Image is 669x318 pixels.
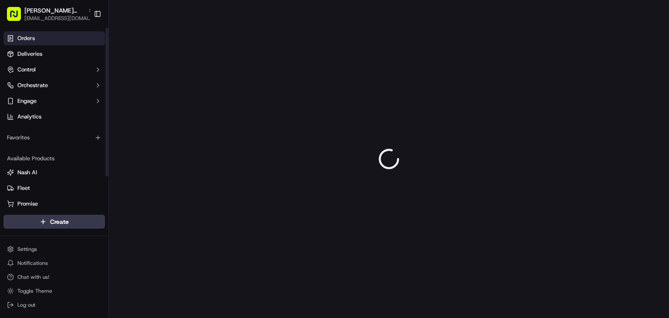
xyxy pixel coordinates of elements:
button: Nash AI [3,166,105,179]
span: Toggle Theme [17,288,52,294]
span: Chat with us! [17,274,49,281]
button: Fleet [3,181,105,195]
span: • [72,135,75,142]
span: Engage [17,97,37,105]
span: Nash AI [17,169,37,176]
div: Favorites [3,131,105,145]
div: 📗 [9,195,16,202]
span: Deliveries [17,50,42,58]
div: 💻 [74,195,81,202]
span: Create [50,217,69,226]
a: Deliveries [3,47,105,61]
a: Powered byPylon [61,215,105,222]
img: 1736555255976-a54dd68f-1ca7-489b-9aae-adbdc363a1c4 [17,135,24,142]
button: [PERSON_NAME][GEOGRAPHIC_DATA] [24,6,84,15]
img: 1736555255976-a54dd68f-1ca7-489b-9aae-adbdc363a1c4 [9,83,24,98]
button: Log out [3,299,105,311]
span: 11:02 AM [118,158,143,165]
button: Engage [3,94,105,108]
span: Log out [17,301,35,308]
img: Nash [9,8,26,26]
button: Toggle Theme [3,285,105,297]
span: [PERSON_NAME] [27,135,71,142]
button: [EMAIL_ADDRESS][DOMAIN_NAME] [24,15,94,22]
button: Settings [3,243,105,255]
span: Orders [17,34,35,42]
p: Welcome 👋 [9,34,159,48]
span: Fleet [17,184,30,192]
button: Create [3,215,105,229]
button: Start new chat [148,85,159,96]
div: Available Products [3,152,105,166]
button: Orchestrate [3,78,105,92]
a: 💻API Documentation [70,191,143,206]
img: Liam S. [9,126,23,140]
span: Settings [17,246,37,253]
a: Nash AI [7,169,101,176]
button: Control [3,63,105,77]
input: Got a question? Start typing here... [23,56,157,65]
button: [PERSON_NAME][GEOGRAPHIC_DATA][EMAIL_ADDRESS][DOMAIN_NAME] [3,3,90,24]
a: 📗Knowledge Base [5,191,70,206]
span: Notifications [17,260,48,267]
button: Notifications [3,257,105,269]
a: Orders [3,31,105,45]
button: See all [135,111,159,122]
span: [PERSON_NAME][GEOGRAPHIC_DATA] [27,158,111,165]
span: Orchestrate [17,81,48,89]
span: Promise [17,200,38,208]
img: 5e9a9d7314ff4150bce227a61376b483.jpg [18,83,34,98]
div: Start new chat [39,83,143,91]
span: • [113,158,116,165]
button: Chat with us! [3,271,105,283]
a: Fleet [7,184,101,192]
button: Promise [3,197,105,211]
a: Analytics [3,110,105,124]
span: Knowledge Base [17,194,67,203]
span: Analytics [17,113,41,121]
div: We're available if you need us! [39,91,120,98]
span: 11:39 AM [77,135,102,142]
div: Past conversations [9,113,58,120]
a: Promise [7,200,101,208]
span: Pylon [87,216,105,222]
span: API Documentation [82,194,140,203]
img: Snider Plaza [9,150,23,164]
span: Control [17,66,36,74]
